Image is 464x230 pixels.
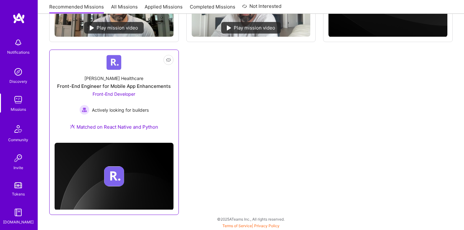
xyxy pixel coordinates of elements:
[12,94,24,106] img: teamwork
[12,191,25,197] div: Tokens
[70,124,75,129] img: Ateam Purple Icon
[79,105,89,115] img: Actively looking for builders
[49,3,104,14] a: Recommended Missions
[70,124,158,130] div: Matched on React Native and Python
[38,211,464,227] div: © 2025 ATeams Inc., All rights reserved.
[106,55,121,70] img: Company Logo
[13,164,23,171] div: Invite
[12,36,24,49] img: bell
[3,219,34,225] div: [DOMAIN_NAME]
[14,182,22,188] img: tokens
[227,25,231,30] img: play
[190,3,235,14] a: Completed Missions
[222,223,252,228] a: Terms of Service
[13,13,25,24] img: logo
[9,78,27,85] div: Discovery
[111,3,138,14] a: All Missions
[166,57,171,62] i: icon EyeClosed
[7,49,29,56] div: Notifications
[221,22,281,34] div: Play mission video
[11,106,26,113] div: Missions
[242,3,281,14] a: Not Interested
[55,143,173,210] img: cover
[92,107,149,113] span: Actively looking for builders
[12,206,24,219] img: guide book
[84,22,144,34] div: Play mission video
[145,3,183,14] a: Applied Missions
[254,223,280,228] a: Privacy Policy
[90,25,94,30] img: play
[12,152,24,164] img: Invite
[222,223,280,228] span: |
[11,121,26,136] img: Community
[8,136,28,143] div: Community
[93,91,135,97] span: Front-End Developer
[55,55,173,138] a: Company Logo[PERSON_NAME] HealthcareFront-End Engineer for Mobile App EnhancementsFront-End Devel...
[84,75,143,82] div: [PERSON_NAME] Healthcare
[12,66,24,78] img: discovery
[57,83,171,89] div: Front-End Engineer for Mobile App Enhancements
[104,166,124,186] img: Company logo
